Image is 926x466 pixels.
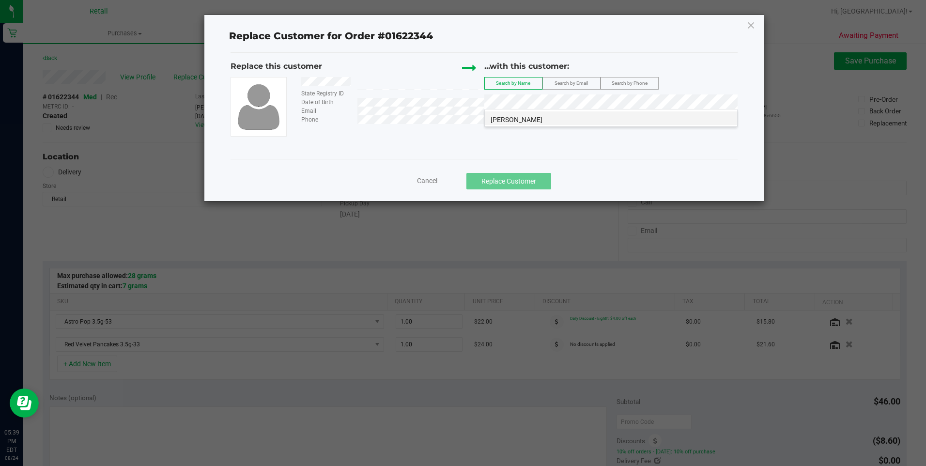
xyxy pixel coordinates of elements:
span: Search by Email [555,80,588,86]
span: Search by Phone [612,80,648,86]
img: user-icon.png [233,81,284,132]
span: Replace Customer for Order #01622344 [223,28,439,45]
span: Replace this customer [231,62,322,71]
div: Email [294,107,357,115]
div: Phone [294,115,357,124]
div: State Registry ID [294,89,357,98]
iframe: Resource center [10,388,39,418]
span: Search by Name [496,80,530,86]
span: ...with this customer: [484,62,569,71]
span: Cancel [417,177,437,185]
div: Date of Birth [294,98,357,107]
button: Replace Customer [466,173,551,189]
